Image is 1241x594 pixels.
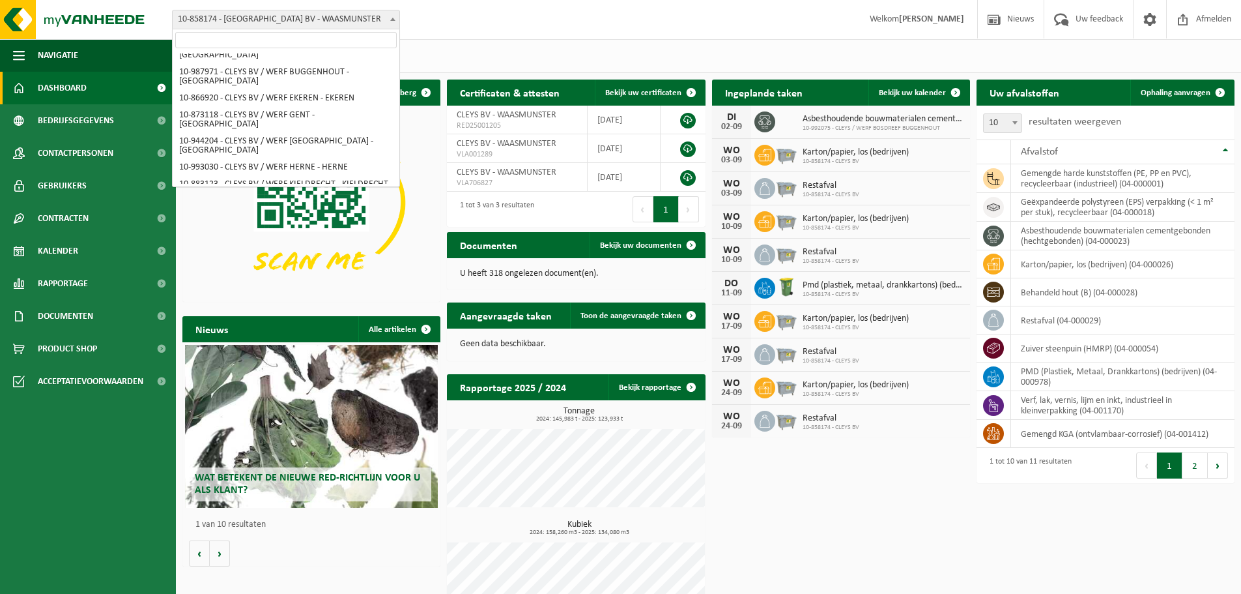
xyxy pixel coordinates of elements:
[1011,193,1234,222] td: geëxpandeerde polystyreen (EPS) verpakking (< 1 m² per stuk), recycleerbaar (04-000018)
[719,189,745,198] div: 03-09
[453,407,705,423] h3: Tonnage
[1011,420,1234,448] td: gemengd KGA (ontvlambaar-corrosief) (04-001412)
[600,241,681,250] span: Bekijk uw documenten
[719,212,745,222] div: WO
[580,312,681,320] span: Toon de aangevraagde taken
[377,80,439,106] button: Verberg
[977,80,1072,105] h2: Uw afvalstoffen
[775,309,797,331] img: WB-2500-GAL-GY-01
[803,191,859,199] span: 10-858174 - CLEYS BV
[189,541,210,567] button: Vorige
[719,222,745,231] div: 10-09
[38,365,143,398] span: Acceptatievoorwaarden
[719,312,745,322] div: WO
[1011,363,1234,391] td: PMD (Plastiek, Metaal, Drankkartons) (bedrijven) (04-000978)
[653,196,679,222] button: 1
[447,232,530,258] h2: Documenten
[38,72,87,104] span: Dashboard
[719,378,745,389] div: WO
[775,176,797,198] img: WB-2500-GAL-GY-01
[775,376,797,398] img: WB-2500-GAL-GY-01
[38,267,88,300] span: Rapportage
[719,145,745,156] div: WO
[803,391,909,398] span: 10-858174 - CLEYS BV
[1130,80,1233,106] a: Ophaling aanvragen
[1021,147,1058,157] span: Afvalstof
[1011,334,1234,363] td: zuiver steenpuin (HMRP) (04-000054)
[570,303,704,329] a: Toon de aangevraagde taken
[719,322,745,331] div: 17-09
[195,473,420,496] span: Wat betekent de nieuwe RED-richtlijn voor u als klant?
[803,324,909,332] span: 10-858174 - CLEYS BV
[803,347,859,357] span: Restafval
[172,10,400,29] span: 10-858174 - CLEYS BV - WAASMUNSTER
[175,133,397,159] li: 10-944204 - CLEYS BV / WERF [GEOGRAPHIC_DATA] - [GEOGRAPHIC_DATA]
[457,149,577,160] span: VLA001289
[719,123,745,132] div: 02-09
[38,333,97,365] span: Product Shop
[719,355,745,364] div: 17-09
[38,137,113,170] span: Contactpersonen
[447,303,565,328] h2: Aangevraagde taken
[457,178,577,188] span: VLA706827
[453,520,705,536] h3: Kubiek
[195,520,434,529] p: 1 van 10 resultaten
[175,107,397,133] li: 10-873118 - CLEYS BV / WERF GENT - [GEOGRAPHIC_DATA]
[803,125,963,132] span: 10-992075 - CLEYS / WERF BOSDREEF BUGGENHOUT
[595,80,704,106] a: Bekijk uw certificaten
[182,316,241,342] h2: Nieuws
[803,380,909,391] span: Karton/papier, los (bedrijven)
[719,245,745,256] div: WO
[719,289,745,298] div: 11-09
[1011,278,1234,306] td: behandeld hout (B) (04-000028)
[38,202,89,235] span: Contracten
[588,163,661,192] td: [DATE]
[712,80,816,105] h2: Ingeplande taken
[358,316,439,342] a: Alle artikelen
[457,121,577,131] span: RED25001205
[1011,306,1234,334] td: restafval (04-000029)
[185,345,438,508] a: Wat betekent de nieuwe RED-richtlijn voor u als klant?
[1011,250,1234,278] td: karton/papier, los (bedrijven) (04-000026)
[457,139,556,149] span: CLEYS BV - WAASMUNSTER
[173,10,399,29] span: 10-858174 - CLEYS BV - WAASMUNSTER
[38,300,93,333] span: Documenten
[457,110,556,120] span: CLEYS BV - WAASMUNSTER
[1011,164,1234,193] td: gemengde harde kunststoffen (PE, PP en PVC), recycleerbaar (industrieel) (04-000001)
[983,113,1022,133] span: 10
[38,104,114,137] span: Bedrijfsgegevens
[983,451,1072,480] div: 1 tot 10 van 11 resultaten
[1011,222,1234,250] td: asbesthoudende bouwmaterialen cementgebonden (hechtgebonden) (04-000023)
[1136,453,1157,479] button: Previous
[984,114,1021,132] span: 10
[803,258,859,265] span: 10-858174 - CLEYS BV
[1182,453,1208,479] button: 2
[460,269,692,278] p: U heeft 318 ongelezen document(en).
[719,422,745,431] div: 24-09
[1141,89,1210,97] span: Ophaling aanvragen
[608,374,704,400] a: Bekijk rapportage
[447,80,573,105] h2: Certificaten & attesten
[775,143,797,165] img: WB-2500-GAL-GY-01
[1029,117,1121,127] label: resultaten weergeven
[719,156,745,165] div: 03-09
[447,374,579,400] h2: Rapportage 2025 / 2024
[175,64,397,90] li: 10-987971 - CLEYS BV / WERF BUGGENHOUT - [GEOGRAPHIC_DATA]
[1011,391,1234,420] td: verf, lak, vernis, lijm en inkt, industrieel in kleinverpakking (04-001170)
[803,413,859,424] span: Restafval
[679,196,699,222] button: Next
[719,179,745,189] div: WO
[182,106,440,299] img: Download de VHEPlus App
[803,247,859,258] span: Restafval
[388,89,416,97] span: Verberg
[803,357,859,365] span: 10-858174 - CLEYS BV
[803,114,963,125] span: Asbesthoudende bouwmaterialen cementgebonden (hechtgebonden)
[803,314,909,324] span: Karton/papier, los (bedrijven)
[453,529,705,536] span: 2024: 158,260 m3 - 2025: 134,080 m3
[803,158,909,166] span: 10-858174 - CLEYS BV
[457,168,556,177] span: CLEYS BV - WAASMUNSTER
[775,342,797,364] img: WB-2500-GAL-GY-01
[775,209,797,231] img: WB-2500-GAL-GY-01
[605,89,681,97] span: Bekijk uw certificaten
[38,39,78,72] span: Navigatie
